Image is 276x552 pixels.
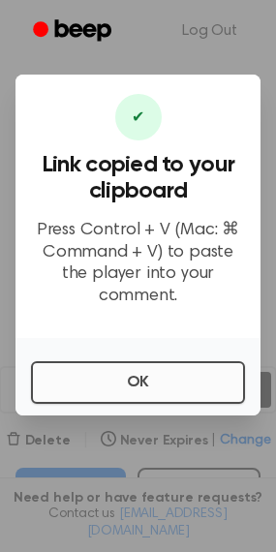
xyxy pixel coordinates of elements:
[163,8,257,54] a: Log Out
[115,94,162,140] div: ✔
[31,220,245,307] p: Press Control + V (Mac: ⌘ Command + V) to paste the player into your comment.
[31,152,245,204] h3: Link copied to your clipboard
[19,13,129,50] a: Beep
[31,361,245,404] button: OK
